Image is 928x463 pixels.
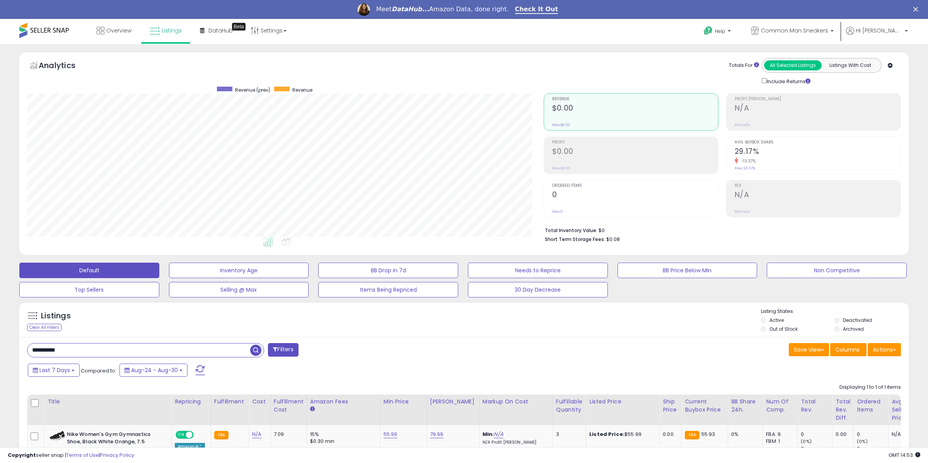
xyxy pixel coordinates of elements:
div: Cost [252,398,267,406]
small: Prev: 33.67% [735,166,755,171]
button: Inventory Age [169,263,309,278]
a: DataHub [194,19,239,42]
a: Overview [91,19,137,42]
a: N/A [252,431,261,438]
a: 55.99 [384,431,397,438]
a: Hi [PERSON_NAME] [846,27,908,44]
button: BB Drop in 7d [318,263,458,278]
span: Overview [106,27,131,34]
div: Clear All Filters [27,324,61,331]
p: Listing States: [761,308,909,315]
div: Total Rev. [801,398,829,414]
div: Current Buybox Price [685,398,725,414]
span: Profit [PERSON_NAME] [735,97,901,101]
div: Total Rev. Diff. [836,398,850,422]
h5: Listings [41,311,71,321]
div: Fulfillable Quantity [556,398,583,414]
button: Needs to Reprice [468,263,608,278]
div: seller snap | | [8,452,134,459]
small: Prev: N/A [735,123,750,127]
span: Compared to: [81,367,116,374]
h2: $0.00 [552,104,718,114]
button: Filters [268,343,298,357]
button: Actions [868,343,901,356]
label: Deactivated [843,317,872,323]
small: Prev: $0.00 [552,123,570,127]
a: Listings [144,19,188,42]
small: Prev: 0 [552,209,563,214]
div: Tooltip anchor [232,23,246,31]
button: Listings With Cost [821,60,879,70]
span: 2025-09-7 14:53 GMT [889,451,920,459]
button: Default [19,263,159,278]
small: (0%) [801,438,812,444]
small: FBA [685,431,699,439]
button: 30 Day Decrease [468,282,608,297]
div: 3 [556,431,580,438]
span: Listings [162,27,182,34]
div: $0.30 min [310,438,374,445]
button: Aug-24 - Aug-30 [119,364,188,377]
a: 79.99 [430,431,444,438]
button: Items Being Repriced [318,282,458,297]
div: 7.09 [274,431,301,438]
p: N/A Profit [PERSON_NAME] [483,440,547,445]
div: Amazon Fees [310,398,377,406]
div: FBA: 9 [766,431,792,438]
div: 0 [801,431,832,438]
a: Terms of Use [66,451,99,459]
div: Markup on Cost [483,398,549,406]
a: Check It Out [515,5,558,14]
button: Save View [789,343,829,356]
a: Settings [245,19,292,42]
button: Non Competitive [767,263,907,278]
div: Repricing [175,398,208,406]
div: FBM: 1 [766,438,792,445]
th: The percentage added to the cost of goods (COGS) that forms the calculator for Min & Max prices. [479,395,553,425]
div: 0.00 [663,431,676,438]
span: Avg. Buybox Share [735,140,901,145]
h2: N/A [735,104,901,114]
div: 0 [857,445,888,452]
div: BB Share 24h. [731,398,759,414]
h5: Analytics [39,60,90,73]
div: Ordered Items [857,398,885,414]
button: Top Sellers [19,282,159,297]
b: Total Inventory Value: [545,227,597,234]
div: 0.00 [836,431,848,438]
div: N/A [892,431,917,438]
b: Min: [483,431,494,438]
div: Amazon AI * [175,443,205,450]
h2: 0 [552,190,718,201]
b: Listed Price: [589,431,624,438]
button: Selling @ Max [169,282,309,297]
img: 31R+SyEDqeL._SL40_.jpg [49,431,65,440]
small: Amazon Fees. [310,406,315,413]
button: All Selected Listings [764,60,822,70]
div: Totals For [729,62,759,69]
b: Short Term Storage Fees: [545,236,605,243]
span: Revenue [552,97,718,101]
span: Revenue (prev) [235,87,270,93]
h2: N/A [735,190,901,201]
div: Meet Amazon Data, done right. [376,5,509,13]
span: Columns [835,346,860,354]
a: Privacy Policy [100,451,134,459]
div: 0 [801,445,832,452]
div: Close [913,7,921,12]
span: ROI [735,184,901,188]
span: Common Man Sneakers [761,27,828,34]
span: Help [715,28,725,34]
div: $55.99 [589,431,653,438]
div: Title [48,398,168,406]
small: -13.37% [738,158,756,164]
span: Aug-24 - Aug-30 [131,366,178,374]
span: OFF [193,432,205,438]
button: BB Price Below Min [618,263,757,278]
span: Last 7 Days [39,366,70,374]
span: Hi [PERSON_NAME] [856,27,902,34]
div: Displaying 1 to 1 of 1 items [839,384,901,391]
label: Out of Stock [769,326,798,332]
span: Revenue [292,87,312,93]
button: Last 7 Days [28,364,80,377]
